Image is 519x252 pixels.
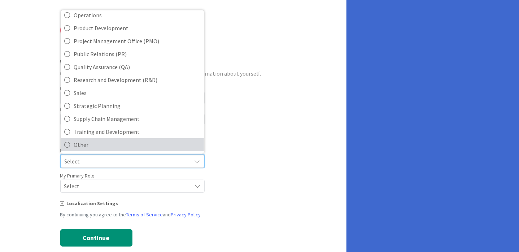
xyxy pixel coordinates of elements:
a: Research and Development (R&D) [61,73,204,86]
a: Quality Assurance (QA) [61,60,204,73]
span: Select [64,181,188,191]
label: First Name [60,85,83,91]
a: Privacy Policy [171,211,201,218]
a: Product Development [61,21,204,34]
a: Project Management Office (PMO) [61,34,204,47]
label: My Area of Focus [60,147,97,154]
button: Continue [60,229,132,247]
span: Other [74,139,200,150]
span: Product Development [74,22,200,33]
span: Select [65,156,188,166]
span: Training and Development [74,126,200,137]
div: By continuing you agree to the and [60,211,287,219]
span: Operations [74,9,200,20]
a: Operations [61,8,204,21]
span: Project Management Office (PMO) [74,35,200,46]
img: Kanban Zone [60,22,128,39]
a: Public Relations (PR) [61,47,204,60]
div: Localization Settings [60,200,287,207]
a: Strategic Planning [61,99,204,112]
a: Terms of Service [126,211,163,218]
span: Research and Development (R&D) [74,74,200,85]
label: My Primary Role [60,172,95,180]
div: Create your account profile by providing a little more information about yourself. [60,69,287,78]
span: Strategic Planning [74,100,200,111]
a: Supply Chain Management [61,112,204,125]
a: Other [61,138,204,151]
span: Quality Assurance (QA) [74,61,200,72]
span: Public Relations (PR) [74,48,200,59]
a: Training and Development [61,125,204,138]
label: Password [60,105,82,113]
span: Supply Chain Management [74,113,200,124]
a: Sales [61,86,204,99]
div: Welcome! [60,56,287,69]
span: Sales [74,87,200,98]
